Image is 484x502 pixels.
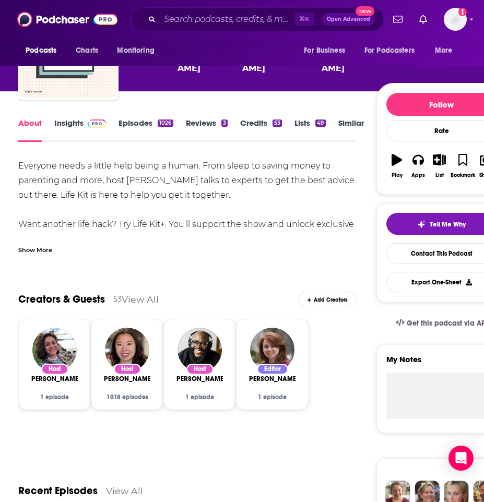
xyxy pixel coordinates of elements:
a: Similar [338,118,364,142]
img: Rhaina Cohen [250,328,294,372]
img: Podchaser Pro [88,119,106,128]
div: 49 [315,119,325,127]
button: open menu [428,41,466,61]
span: Logged in as jciarczynski [444,8,467,31]
img: tell me why sparkle [417,220,426,229]
button: open menu [18,41,70,61]
span: For Business [304,43,345,58]
div: Host [114,364,141,375]
div: Play [392,172,403,178]
button: Play [386,147,408,185]
a: InsightsPodchaser Pro [54,118,106,142]
button: open menu [358,41,430,61]
img: Podchaser - Follow, Share and Rate Podcasts [17,9,117,29]
img: Ronald Young Jr. [178,328,222,372]
a: Creators & Guests [18,293,105,306]
a: View All [122,294,159,305]
div: Bookmark [451,172,475,178]
a: Episodes1026 [119,118,173,142]
a: Show notifications dropdown [415,10,431,28]
input: Search podcasts, credits, & more... [160,11,294,28]
a: Ronald Young Jr. [174,375,226,383]
svg: Add a profile image [458,8,467,16]
span: New [356,6,374,16]
button: open menu [297,41,358,61]
button: Bookmark [450,147,476,185]
a: Credits53 [240,118,282,142]
div: 1 episode [176,393,223,401]
span: [PERSON_NAME] [29,375,81,383]
div: 1018 episodes [104,393,150,401]
button: Apps [407,147,429,185]
span: Tell Me Why [430,220,466,229]
img: Julia Furlan [32,328,77,372]
a: About [18,118,42,142]
a: Ruth Tam [101,375,154,383]
div: 1026 [158,119,173,127]
a: View All [106,485,143,496]
span: Charts [76,43,98,58]
a: Reviews3 [186,118,228,142]
span: More [435,43,453,58]
img: User Profile [444,8,467,31]
span: ⌘ K [294,13,314,26]
span: Monitoring [117,43,154,58]
div: Open Intercom Messenger [448,446,474,471]
div: Add Creators [298,292,357,306]
a: Charts [69,41,104,61]
div: Everyone needs a little help being a human. From sleep to saving money to parenting and more, hos... [18,159,357,246]
div: Apps [411,172,425,178]
span: Open Advanced [327,17,370,22]
div: 1 episode [31,393,78,401]
div: 53 [273,119,282,127]
span: Podcasts [26,43,56,58]
a: Show notifications dropdown [389,10,407,28]
a: Julia Furlan [29,375,81,383]
a: Recent Episodes [18,484,98,497]
div: Search podcasts, credits, & more... [131,7,384,31]
button: Show profile menu [444,8,467,31]
div: 53 [113,294,122,304]
span: [PERSON_NAME] [174,375,226,383]
span: For Podcasters [364,43,415,58]
a: Rhaina Cohen [246,375,299,383]
span: [PERSON_NAME] [101,375,154,383]
button: Open AdvancedNew [322,13,375,26]
a: Lists49 [294,118,325,142]
div: Host [186,364,214,375]
button: open menu [110,41,168,61]
div: List [435,172,444,178]
img: Ruth Tam [105,328,149,372]
span: [PERSON_NAME] [246,375,299,383]
div: 3 [221,119,228,127]
div: Editor [257,364,288,375]
div: Host [41,364,68,375]
button: List [429,147,450,185]
div: 1 episode [249,393,296,401]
